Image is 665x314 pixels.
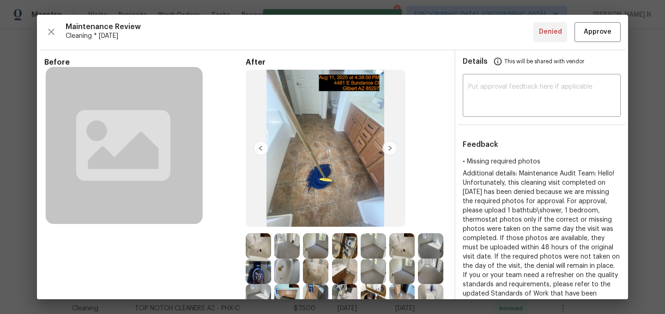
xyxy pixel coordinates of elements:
[463,141,498,148] span: Feedback
[504,50,584,72] span: This will be shared with vendor
[382,141,397,156] img: right-chevron-button-url
[246,58,447,67] span: After
[66,31,533,41] span: Cleaning * [DATE]
[66,22,533,31] span: Maintenance Review
[44,58,246,67] span: Before
[463,50,488,72] span: Details
[574,22,621,42] button: Approve
[254,141,268,156] img: left-chevron-button-url
[463,170,620,306] span: Additional details: Maintenance Audit Team: Hello! Unfortunately, this cleaning visit completed o...
[463,158,540,165] span: • Missing required photos
[584,26,611,38] span: Approve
